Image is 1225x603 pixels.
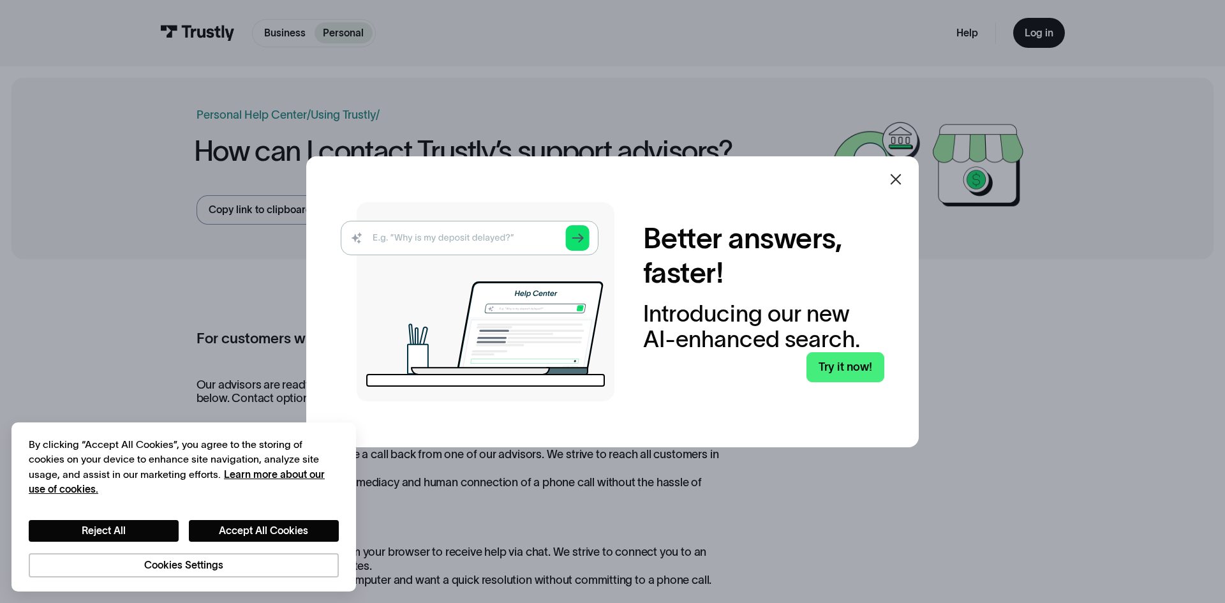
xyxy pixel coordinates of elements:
[806,352,884,382] a: Try it now!
[643,301,884,352] div: Introducing our new AI-enhanced search.
[29,520,179,542] button: Reject All
[643,221,884,290] h2: Better answers, faster!
[29,553,339,577] button: Cookies Settings
[29,437,339,577] div: Privacy
[189,520,339,542] button: Accept All Cookies
[11,422,356,592] div: Cookie banner
[29,437,339,498] div: By clicking “Accept All Cookies”, you agree to the storing of cookies on your device to enhance s...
